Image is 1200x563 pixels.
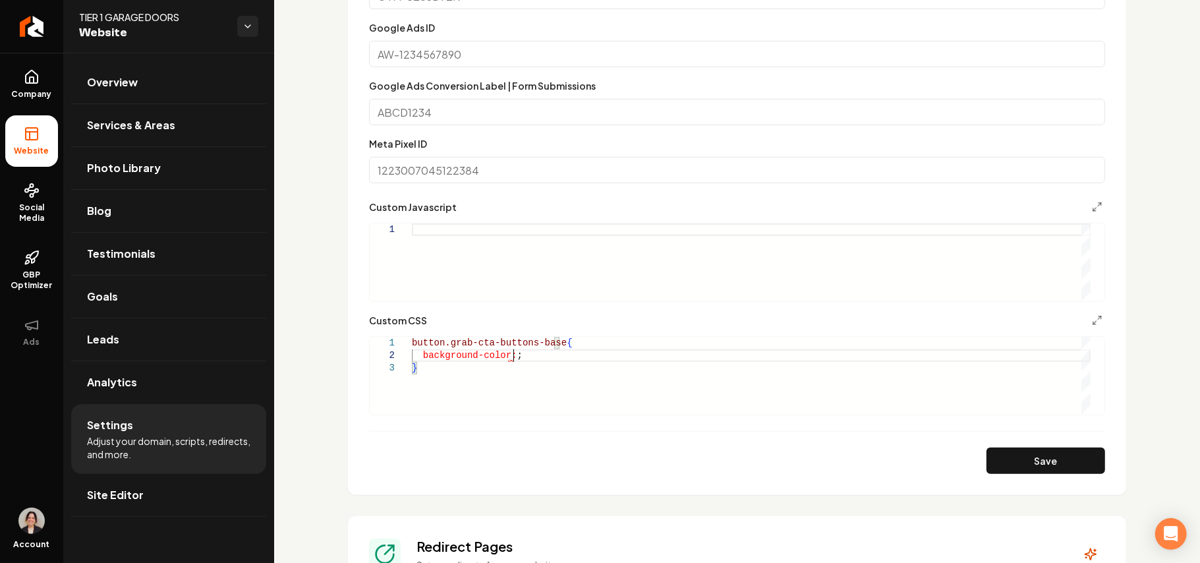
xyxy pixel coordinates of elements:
span: Ads [18,337,45,347]
input: ABCD1234 [369,99,1105,125]
label: Google Ads ID [369,22,435,34]
input: 1223007045122384 [369,157,1105,183]
span: Account [14,539,50,550]
span: Analytics [87,374,137,390]
div: 1 [370,337,395,349]
img: Brisa Leon [18,508,45,534]
span: button.grab-cta-buttons-base [412,338,567,348]
span: Adjust your domain, scripts, redirects, and more. [87,434,250,461]
span: background-color: [423,350,517,361]
span: } [412,363,417,373]
a: Analytics [71,361,266,403]
span: Services & Areas [87,117,175,133]
a: Overview [71,61,266,104]
a: Photo Library [71,147,266,189]
span: Settings [87,417,133,433]
a: Testimonials [71,233,266,275]
img: Rebolt Logo [20,16,44,37]
a: GBP Optimizer [5,239,58,301]
a: Blog [71,190,266,232]
label: Google Ads Conversion Label | Form Submissions [369,80,596,92]
a: Leads [71,318,266,361]
div: 1 [370,223,395,236]
span: Testimonials [87,246,156,262]
span: Photo Library [87,160,161,176]
span: Site Editor [87,487,144,503]
span: GBP Optimizer [5,270,58,291]
span: Social Media [5,202,58,223]
span: TIER 1 GARAGE DOORS [79,11,227,24]
span: ; [517,350,523,361]
span: { [567,338,572,348]
span: Goals [87,289,118,305]
span: Overview [87,74,138,90]
button: Open user button [18,508,45,534]
div: 2 [370,349,395,362]
button: Save [986,448,1105,474]
span: Company [7,89,57,100]
label: Custom CSS [369,316,427,325]
span: Website [79,24,227,42]
div: Open Intercom Messenger [1155,518,1187,550]
label: Custom Javascript [369,202,457,212]
a: Services & Areas [71,104,266,146]
label: Meta Pixel ID [369,138,427,150]
button: Ads [5,307,58,358]
span: Blog [87,203,111,219]
a: Social Media [5,172,58,234]
a: Site Editor [71,474,266,516]
div: 3 [370,362,395,374]
a: Goals [71,276,266,318]
span: Website [9,146,55,156]
h3: Redirect Pages [416,537,1060,556]
a: Company [5,59,58,110]
span: Leads [87,332,119,347]
input: AW-1234567890 [369,41,1105,67]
